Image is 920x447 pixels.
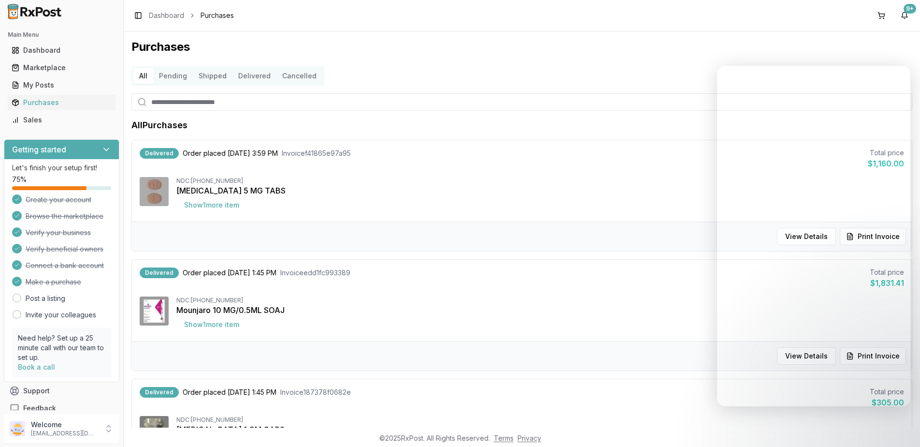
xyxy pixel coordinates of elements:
[26,294,65,303] a: Post a listing
[183,268,276,278] span: Order placed [DATE] 1:45 PM
[904,4,916,14] div: 9+
[183,387,276,397] span: Order placed [DATE] 1:45 PM
[153,68,193,84] button: Pending
[280,268,350,278] span: Invoice edd1fc993389
[887,414,910,437] iframe: Intercom live chat
[282,149,351,158] span: Invoice f41865e97a95
[4,95,119,110] button: Purchases
[140,387,179,398] div: Delivered
[12,63,112,73] div: Marketplace
[12,175,27,184] span: 75 %
[26,244,103,254] span: Verify beneficial owners
[23,403,56,413] span: Feedback
[12,98,112,107] div: Purchases
[183,149,278,158] span: Order placed [DATE] 3:59 PM
[18,333,105,362] p: Need help? Set up a 25 minute call with our team to set up.
[12,45,112,55] div: Dashboard
[176,304,904,316] div: Mounjaro 10 MG/0.5ML SOAJ
[4,4,66,19] img: RxPost Logo
[8,59,115,76] a: Marketplace
[12,80,112,90] div: My Posts
[26,195,91,205] span: Create your account
[26,310,96,320] a: Invite your colleagues
[176,196,247,214] button: Show1more item
[140,297,169,326] img: Mounjaro 10 MG/0.5ML SOAJ
[10,421,25,436] img: User avatar
[140,268,179,278] div: Delivered
[131,119,187,132] h1: All Purchases
[176,424,904,435] div: [MEDICAL_DATA] 1 GM CAPS
[280,387,351,397] span: Invoice 187378f0682e
[517,434,541,442] a: Privacy
[176,416,904,424] div: NDC: [PHONE_NUMBER]
[897,8,912,23] button: 9+
[8,76,115,94] a: My Posts
[149,11,234,20] nav: breadcrumb
[8,94,115,111] a: Purchases
[149,11,184,20] a: Dashboard
[193,68,232,84] button: Shipped
[176,316,247,333] button: Show1more item
[8,42,115,59] a: Dashboard
[4,400,119,417] button: Feedback
[4,77,119,93] button: My Posts
[12,163,111,173] p: Let's finish your setup first!
[8,111,115,129] a: Sales
[4,112,119,128] button: Sales
[276,68,322,84] button: Cancelled
[176,185,904,196] div: [MEDICAL_DATA] 5 MG TABS
[26,277,81,287] span: Make a purchase
[4,43,119,58] button: Dashboard
[26,211,103,221] span: Browse the marketplace
[31,420,98,430] p: Welcome
[140,148,179,159] div: Delivered
[131,39,912,55] h1: Purchases
[717,66,910,406] iframe: Intercom live chat
[140,177,169,206] img: Eliquis 5 MG TABS
[18,363,55,371] a: Book a call
[31,430,98,437] p: [EMAIL_ADDRESS][DOMAIN_NAME]
[4,382,119,400] button: Support
[8,31,115,39] h2: Main Menu
[26,228,91,238] span: Verify your business
[12,115,112,125] div: Sales
[201,11,234,20] span: Purchases
[140,416,169,445] img: Vascepa 1 GM CAPS
[12,144,66,155] h3: Getting started
[4,60,119,75] button: Marketplace
[176,177,904,185] div: NDC: [PHONE_NUMBER]
[26,261,104,270] span: Connect a bank account
[133,68,153,84] button: All
[232,68,276,84] button: Delivered
[176,297,904,304] div: NDC: [PHONE_NUMBER]
[494,434,514,442] a: Terms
